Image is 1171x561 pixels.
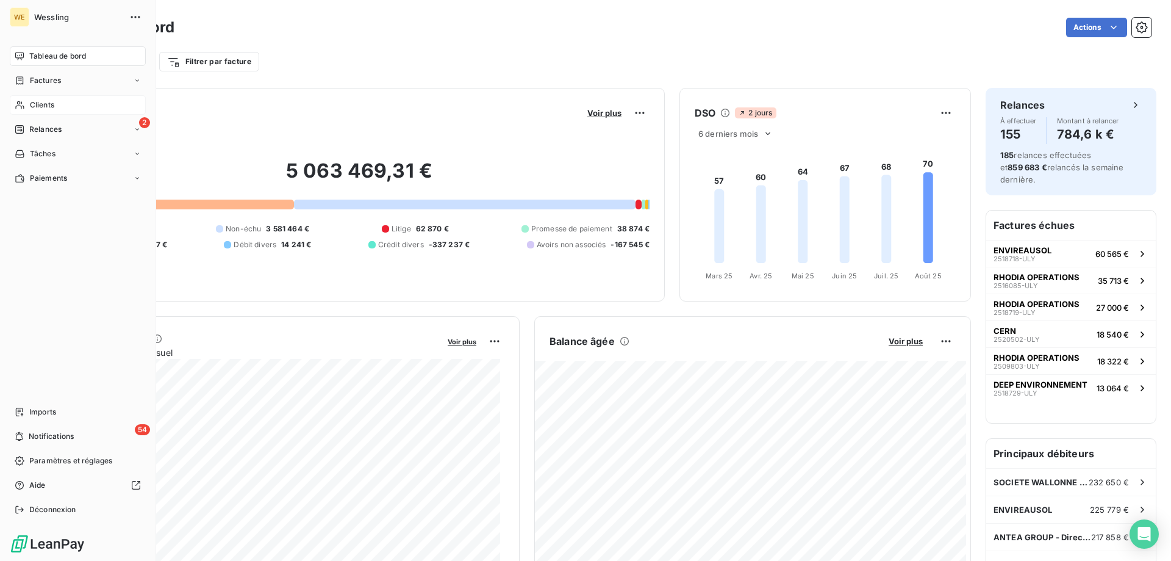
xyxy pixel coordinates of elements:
[994,363,1039,370] span: 2509803-ULY
[29,431,74,442] span: Notifications
[915,272,942,280] tspan: Août 25
[994,309,1035,316] span: 2518719-ULY
[1000,125,1037,144] h4: 155
[448,338,476,346] span: Voir plus
[1130,519,1159,549] div: Open Intercom Messenger
[986,294,1156,320] button: RHODIA OPERATIONS2518719-ULY27 000 €
[832,272,857,280] tspan: Juin 25
[429,239,470,250] span: -337 237 €
[1008,162,1047,172] span: 859 683 €
[30,173,67,184] span: Paiements
[584,107,625,118] button: Voir plus
[698,129,758,139] span: 6 derniers mois
[10,451,146,471] a: Paramètres et réglages
[69,159,650,195] h2: 5 063 469,31 €
[792,272,814,280] tspan: Mai 25
[29,51,86,62] span: Tableau de bord
[10,7,29,27] div: WE
[69,346,439,359] span: Chiffre d'affaires mensuel
[994,299,1080,309] span: RHODIA OPERATIONS
[1000,98,1045,112] h6: Relances
[1096,303,1129,313] span: 27 000 €
[29,124,62,135] span: Relances
[986,211,1156,240] h6: Factures échues
[1057,117,1119,125] span: Montant à relancer
[30,75,61,86] span: Factures
[1097,383,1129,393] span: 13 064 €
[135,424,150,435] span: 54
[750,272,772,280] tspan: Avr. 25
[1000,117,1037,125] span: À effectuer
[29,455,112,466] span: Paramètres et réglages
[29,480,46,491] span: Aide
[266,223,309,234] span: 3 581 464 €
[281,239,311,250] span: 14 241 €
[10,71,146,90] a: Factures
[994,272,1080,282] span: RHODIA OPERATIONS
[10,144,146,164] a: Tâches
[587,108,621,118] span: Voir plus
[994,477,1089,487] span: SOCIETE WALLONNE DES EAUX SCRL - SW
[986,267,1156,294] button: RHODIA OPERATIONS2516085-ULY35 713 €
[611,239,650,250] span: -167 545 €
[994,505,1053,515] span: ENVIREAUSOL
[986,374,1156,401] button: DEEP ENVIRONNEMENT2518729-ULY13 064 €
[1090,505,1129,515] span: 225 779 €
[994,532,1091,542] span: ANTEA GROUP - Direction administrat
[994,353,1080,363] span: RHODIA OPERATIONS
[29,504,76,515] span: Déconnexion
[537,239,606,250] span: Avoirs non associés
[1000,150,1014,160] span: 185
[986,347,1156,374] button: RHODIA OPERATIONS2509803-ULY18 322 €
[10,95,146,115] a: Clients
[550,334,615,349] h6: Balance âgée
[695,106,715,120] h6: DSO
[1095,249,1129,259] span: 60 565 €
[1000,150,1124,184] span: relances effectuées et relancés la semaine dernière.
[30,100,54,110] span: Clients
[1066,18,1127,37] button: Actions
[159,52,259,71] button: Filtrer par facture
[10,168,146,188] a: Paiements
[889,336,923,346] span: Voir plus
[234,239,276,250] span: Débit divers
[226,223,261,234] span: Non-échu
[1057,125,1119,144] h4: 784,6 k €
[986,320,1156,347] button: CERN2520502-ULY18 540 €
[994,282,1037,289] span: 2516085-ULY
[392,223,411,234] span: Litige
[1089,477,1129,487] span: 232 650 €
[1097,330,1129,339] span: 18 540 €
[994,389,1037,397] span: 2518729-ULY
[531,223,612,234] span: Promesse de paiement
[34,12,122,22] span: Wessling
[139,117,150,128] span: 2
[986,439,1156,468] h6: Principaux débiteurs
[10,120,146,139] a: 2Relances
[378,239,424,250] span: Crédit divers
[444,336,480,347] button: Voir plus
[735,107,776,118] span: 2 jours
[994,255,1035,262] span: 2518718-ULY
[1098,276,1129,286] span: 35 713 €
[706,272,732,280] tspan: Mars 25
[994,380,1087,389] span: DEEP ENVIRONNEMENT
[617,223,650,234] span: 38 874 €
[874,272,898,280] tspan: Juil. 25
[986,240,1156,267] button: ENVIREAUSOL2518718-ULY60 565 €
[1091,532,1129,542] span: 217 858 €
[994,336,1039,343] span: 2520502-ULY
[30,148,56,159] span: Tâches
[885,336,926,347] button: Voir plus
[10,534,85,554] img: Logo LeanPay
[994,326,1016,336] span: CERN
[29,407,56,418] span: Imports
[10,476,146,495] a: Aide
[10,402,146,422] a: Imports
[1097,357,1129,366] span: 18 322 €
[994,245,1051,255] span: ENVIREAUSOL
[10,46,146,66] a: Tableau de bord
[416,223,449,234] span: 62 870 €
